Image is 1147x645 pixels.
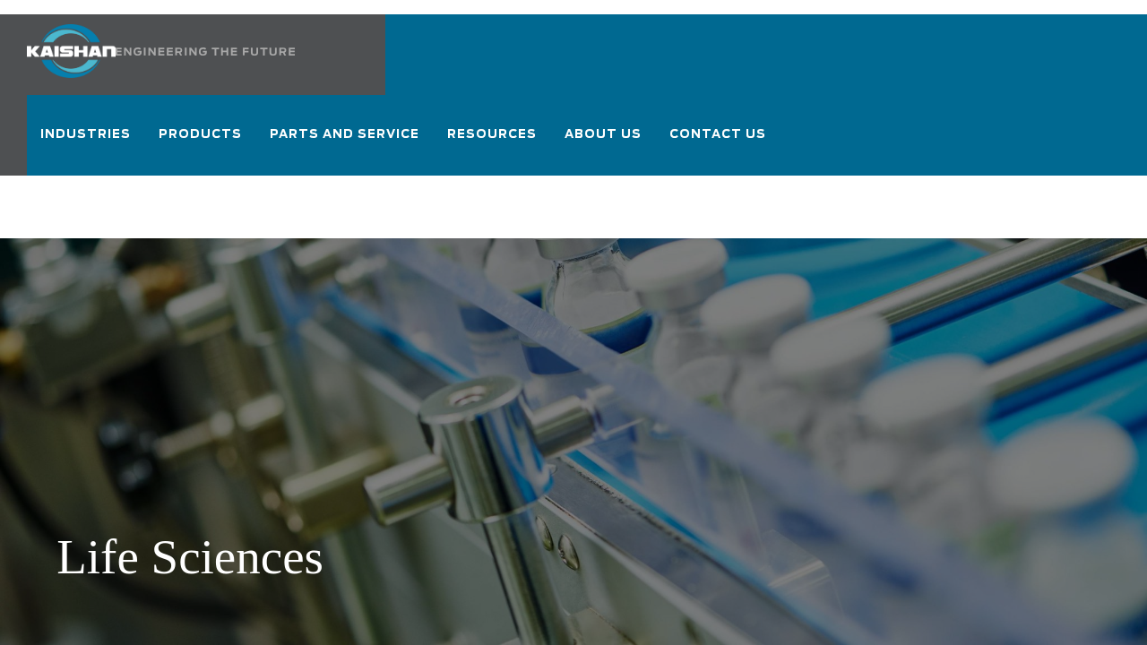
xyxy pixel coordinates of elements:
span: Parts and Service [270,125,420,149]
span: About Us [565,125,642,149]
span: Industries [40,125,132,149]
span: Contact Us [669,125,766,145]
h1: Life Sciences [56,532,914,581]
a: Resources [447,111,538,176]
a: Contact Us [669,111,766,172]
span: Products [159,125,243,149]
img: Engineering the future [116,47,295,56]
a: Kaishan USA [27,14,344,95]
a: Industries [40,111,132,176]
a: Parts and Service [270,111,420,176]
img: kaishan logo [27,24,116,78]
span: Resources [447,125,538,149]
a: About Us [565,111,642,176]
a: Products [159,111,243,176]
